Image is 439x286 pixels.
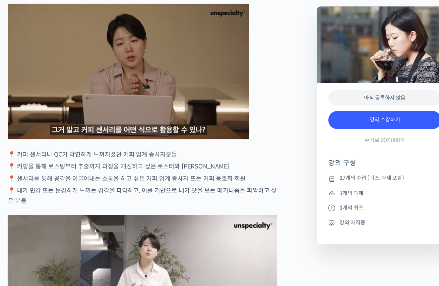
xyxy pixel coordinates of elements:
[24,166,261,175] p: 📍 커피 센서리나 QC가 막연하게 느껴지셨던 커피 업계 종사자분들
[306,200,405,208] li: 1개의 과제
[306,114,405,127] div: 아직 등록하지 않음
[2,210,44,226] a: 홈
[306,226,405,234] li: 강의 자격증
[306,213,405,221] li: 1개의 퀴즈
[44,210,86,226] a: 대화
[86,210,127,226] a: 설정
[24,19,124,29] strong: 이런 분들이 들으시면 좋습니다
[21,220,25,225] span: 홈
[24,176,261,185] p: 📍 커핑을 통해 로스팅부터 추출까지 과정을 개선하고 싶은 로스터와 [PERSON_NAME]
[61,220,69,225] span: 대화
[338,155,373,161] span: 수강료 207,000원
[306,187,405,195] li: 17개의 수업 (퀴즈, 과제 포함)
[24,198,261,215] p: 📍 내가 민감 또는 둔감하게 느끼는 감각을 파악하고, 이를 기반으로 내가 맛을 보는 메커니즘을 파악하고 싶은 분들
[306,174,405,187] h4: 강의 구성
[102,220,110,225] span: 설정
[24,187,261,196] p: 📍 센서리를 통해 공감을 이끌어내는 소통을 하고 싶은 커피 업계 종사자 또는 커피 동호회 회원
[306,132,405,148] a: 강의 수강하기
